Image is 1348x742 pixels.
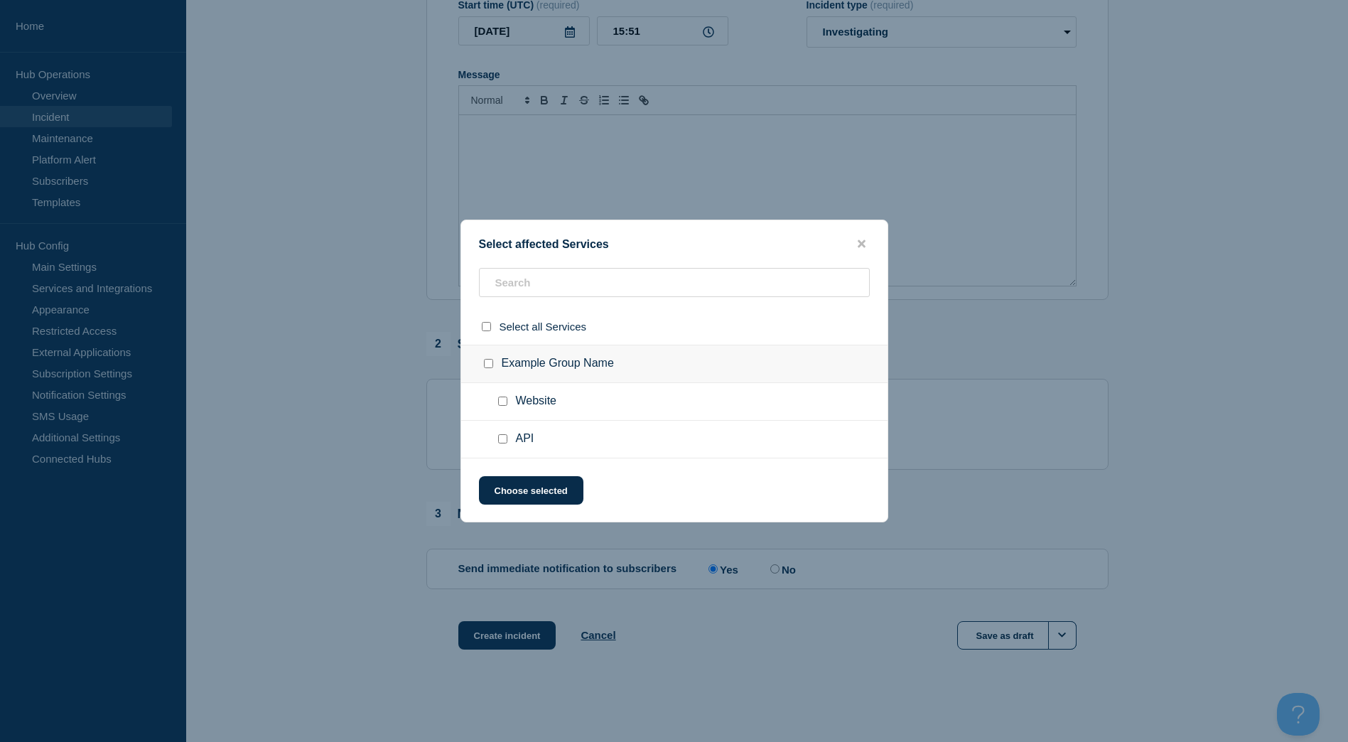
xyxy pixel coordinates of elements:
div: Select affected Services [461,237,888,251]
div: Example Group Name [461,345,888,383]
input: Search [479,268,870,297]
input: Example Group Name checkbox [484,359,493,368]
span: Select all Services [500,321,587,333]
button: close button [853,237,870,251]
span: Website [516,394,557,409]
input: select all checkbox [482,322,491,331]
input: Website checkbox [498,397,507,406]
span: API [516,432,534,446]
input: API checkbox [498,434,507,443]
button: Choose selected [479,476,583,505]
